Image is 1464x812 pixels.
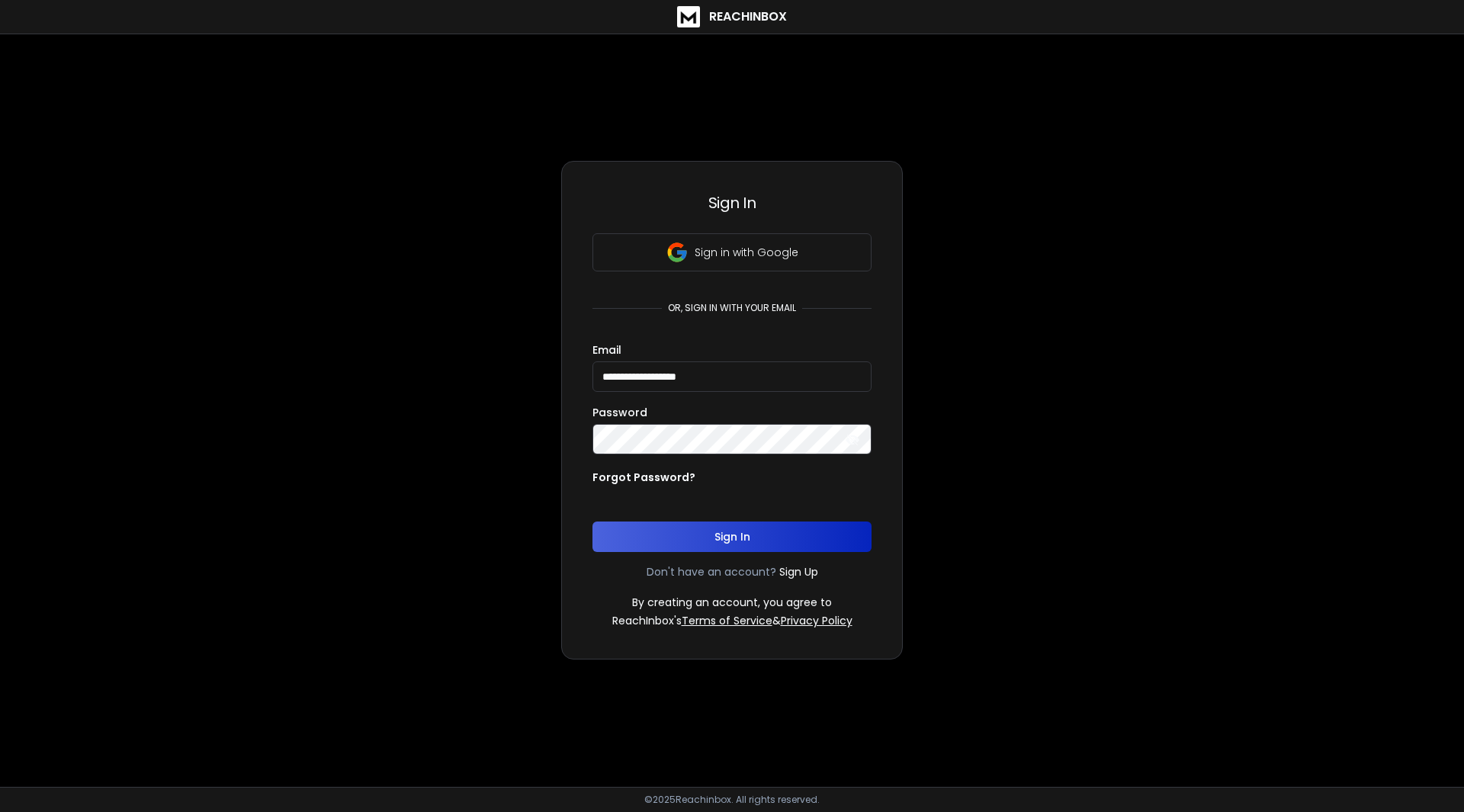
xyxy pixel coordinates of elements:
[592,470,695,485] p: Forgot Password?
[779,564,818,579] a: Sign Up
[644,794,820,806] p: © 2025 Reachinbox. All rights reserved.
[592,345,621,355] label: Email
[677,6,700,27] img: logo
[781,613,852,628] a: Privacy Policy
[612,613,852,628] p: ReachInbox's &
[632,595,832,610] p: By creating an account, you agree to
[592,192,872,213] h3: Sign In
[682,613,772,628] a: Terms of Service
[662,302,802,314] p: or, sign in with your email
[677,6,787,27] a: ReachInbox
[709,8,787,26] h1: ReachInbox
[592,522,872,552] button: Sign In
[592,407,647,418] label: Password
[647,564,776,579] p: Don't have an account?
[695,245,798,260] p: Sign in with Google
[592,233,872,271] button: Sign in with Google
